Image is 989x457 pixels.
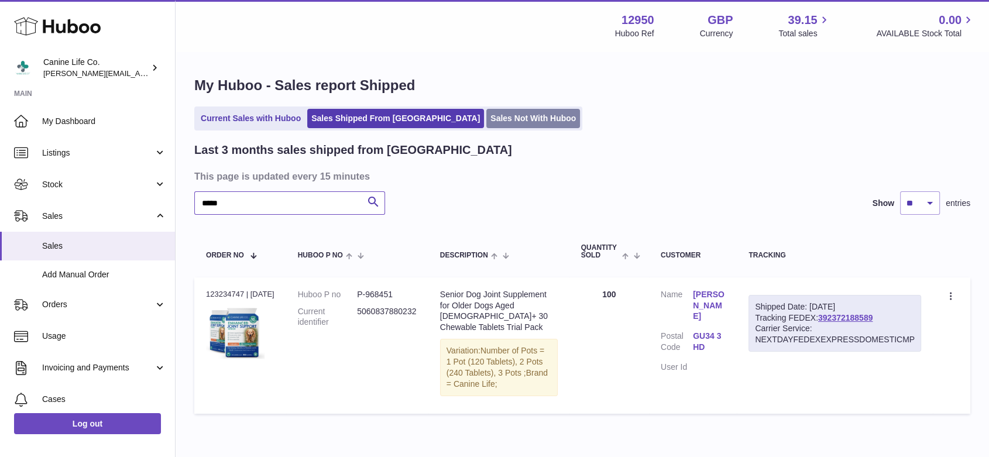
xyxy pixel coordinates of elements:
a: Sales Shipped From [GEOGRAPHIC_DATA] [307,109,484,128]
span: 0.00 [939,12,961,28]
dd: 5060837880232 [357,306,417,328]
span: Total sales [778,28,830,39]
span: 39.15 [788,12,817,28]
div: Tracking FEDEX: [748,295,921,352]
a: Log out [14,413,161,434]
span: AVAILABLE Stock Total [876,28,975,39]
a: 39.15 Total sales [778,12,830,39]
span: Description [440,252,488,259]
a: [PERSON_NAME] [693,289,725,322]
span: Stock [42,179,154,190]
div: Currency [700,28,733,39]
h1: My Huboo - Sales report Shipped [194,76,970,95]
span: Sales [42,211,154,222]
span: My Dashboard [42,116,166,127]
a: 392372188589 [818,313,873,322]
a: 0.00 AVAILABLE Stock Total [876,12,975,39]
div: Huboo Ref [615,28,654,39]
div: Canine Life Co. [43,57,149,79]
div: Customer [661,252,725,259]
img: clc-ejs-s30-senior-30-tabs-pack-shot-master-1000px.jpg [206,303,265,362]
a: GU34 3HD [693,331,725,353]
a: Sales Not With Huboo [486,109,580,128]
span: Usage [42,331,166,342]
h3: This page is updated every 15 minutes [194,170,967,183]
a: Current Sales with Huboo [197,109,305,128]
dt: Current identifier [298,306,358,328]
span: Brand = Canine Life; [447,368,548,389]
span: Number of Pots = 1 Pot (120 Tablets), 2 Pots (240 Tablets), 3 Pots ; [447,346,544,377]
span: Sales [42,240,166,252]
div: Carrier Service: NEXTDAYFEDEXEXPRESSDOMESTICMP [755,323,915,345]
dt: Huboo P no [298,289,358,300]
div: Senior Dog Joint Supplement for Older Dogs Aged [DEMOGRAPHIC_DATA]+ 30 Chewable Tablets Trial Pack [440,289,558,334]
label: Show [873,198,894,209]
div: Variation: [440,339,558,396]
div: Tracking [748,252,921,259]
span: Cases [42,394,166,405]
span: Invoicing and Payments [42,362,154,373]
span: Listings [42,147,154,159]
td: 100 [569,277,649,414]
div: 123234747 | [DATE] [206,289,274,300]
dt: Name [661,289,693,325]
h2: Last 3 months sales shipped from [GEOGRAPHIC_DATA] [194,142,512,158]
span: Orders [42,299,154,310]
span: Quantity Sold [581,244,619,259]
div: Shipped Date: [DATE] [755,301,915,312]
strong: GBP [708,12,733,28]
img: kevin@clsgltd.co.uk [14,59,32,77]
span: Order No [206,252,244,259]
span: entries [946,198,970,209]
dd: P-968451 [357,289,417,300]
span: [PERSON_NAME][EMAIL_ADDRESS][DOMAIN_NAME] [43,68,235,78]
dt: User Id [661,362,693,373]
dt: Postal Code [661,331,693,356]
span: Huboo P no [298,252,343,259]
strong: 12950 [621,12,654,28]
span: Add Manual Order [42,269,166,280]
